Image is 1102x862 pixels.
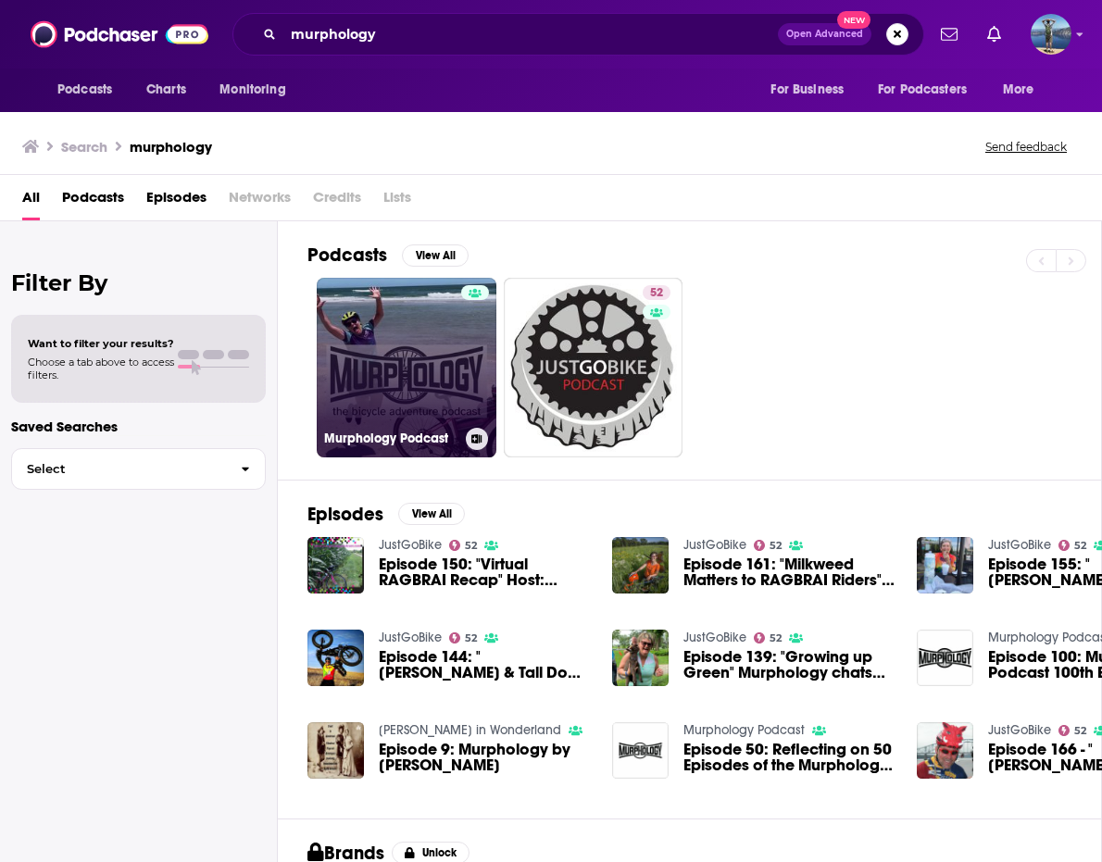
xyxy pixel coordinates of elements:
span: Charts [146,77,186,103]
span: 52 [770,542,782,550]
span: Choose a tab above to access filters. [28,356,174,381]
img: Episode 50: Reflecting on 50 Episodes of the Murphology Podcast [612,722,669,779]
a: 52 [449,540,478,551]
button: open menu [44,72,136,107]
a: Episode 139: "Growing up Green" Murphology chats with Joanie Green Mousel [683,649,895,681]
span: 52 [465,542,477,550]
button: Select [11,448,266,490]
h2: Episodes [307,503,383,526]
button: open menu [758,72,867,107]
span: Episode 139: "Growing up Green" Murphology chats with [PERSON_NAME] [PERSON_NAME] [683,649,895,681]
a: Podcasts [62,182,124,220]
a: Episode 9: Murphology by Mojo Murphy [379,742,590,773]
span: Episode 144: "[PERSON_NAME] & Tall Dog Bike Club" Host: Murphology [379,649,590,681]
a: PodcastsView All [307,244,469,267]
a: 52 [504,278,683,457]
span: All [22,182,40,220]
img: Episode 150: "Virtual RAGBRAI Recap" Host: Murphology [307,537,364,593]
img: Episode 161: "Milkweed Matters to RAGBRAI Riders" Host: Murphology [612,537,669,593]
a: Episode 144: "Kenneth Rosales & Tall Dog Bike Club" Host: Murphology [379,649,590,681]
span: 52 [1074,727,1086,735]
img: Podchaser - Follow, Share and Rate Podcasts [31,17,208,52]
a: Episode 150: "Virtual RAGBRAI Recap" Host: Murphology [379,556,590,588]
span: Want to filter your results? [28,337,174,350]
a: Faust in Wonderland [379,722,561,738]
span: Credits [313,182,361,220]
a: Episode 50: Reflecting on 50 Episodes of the Murphology Podcast [683,742,895,773]
a: Episode 161: "Milkweed Matters to RAGBRAI Riders" Host: Murphology [683,556,895,588]
span: For Business [770,77,844,103]
a: JustGoBike [379,630,442,645]
a: Murphology Podcast [683,722,805,738]
span: 52 [1074,542,1086,550]
a: JustGoBike [988,722,1051,738]
button: Open AdvancedNew [778,23,871,45]
span: 52 [465,634,477,643]
h3: Search [61,138,107,156]
a: JustGoBike [683,630,746,645]
h2: Podcasts [307,244,387,267]
a: 52 [754,540,783,551]
h3: murphology [130,138,212,156]
h3: Murphology Podcast [324,431,458,446]
span: New [837,11,870,29]
button: View All [398,503,465,525]
a: Episodes [146,182,207,220]
a: Show notifications dropdown [933,19,965,50]
a: JustGoBike [683,537,746,553]
h2: Filter By [11,269,266,296]
span: Open Advanced [786,30,863,39]
span: Monitoring [219,77,285,103]
span: Episode 9: Murphology by [PERSON_NAME] [379,742,590,773]
img: Episode 155: "Coreen Frasier, 30 Time RAGBRAI Rider" Host: Murphology [917,537,973,593]
span: Networks [229,182,291,220]
button: Send feedback [980,139,1072,155]
a: 52 [643,285,670,300]
img: Episode 144: "Kenneth Rosales & Tall Dog Bike Club" Host: Murphology [307,630,364,686]
span: More [1003,77,1034,103]
span: Select [12,463,226,475]
img: User Profile [1031,14,1071,55]
span: 52 [770,634,782,643]
button: open menu [990,72,1058,107]
span: Lists [383,182,411,220]
img: Episode 9: Murphology by Mojo Murphy [307,722,364,779]
img: Episode 166 - "Dixon Novy And The Quad Cities Bike Club" Host: Murphology [917,722,973,779]
span: Logged in as matt44812 [1031,14,1071,55]
button: open menu [866,72,994,107]
p: Saved Searches [11,418,266,435]
div: Search podcasts, credits, & more... [232,13,924,56]
span: For Podcasters [878,77,967,103]
a: EpisodesView All [307,503,465,526]
input: Search podcasts, credits, & more... [283,19,778,49]
span: 52 [650,284,663,303]
a: Murphology Podcast [317,278,496,457]
button: open menu [207,72,309,107]
span: Podcasts [57,77,112,103]
img: Episode 100: Murphology Podcast 100th Episode with Andrea Parrott [917,630,973,686]
a: Show notifications dropdown [980,19,1008,50]
a: JustGoBike [379,537,442,553]
a: 52 [1058,540,1087,551]
a: 52 [449,632,478,643]
button: View All [402,244,469,267]
a: 52 [754,632,783,643]
a: 52 [1058,725,1087,736]
button: Show profile menu [1031,14,1071,55]
img: Episode 139: "Growing up Green" Murphology chats with Joanie Green Mousel [612,630,669,686]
